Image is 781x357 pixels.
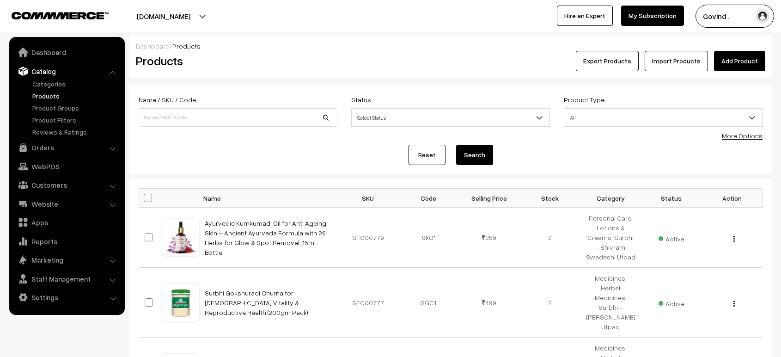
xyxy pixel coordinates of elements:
[641,189,702,208] th: Status
[351,95,371,105] label: Status
[199,189,338,208] th: Name
[398,208,459,268] td: SKO1
[456,145,493,165] button: Search
[12,12,109,19] img: COMMMERCE
[12,44,122,61] a: Dashboard
[139,108,337,127] input: Name / SKU / Code
[459,268,519,338] td: 499
[12,289,122,306] a: Settings
[172,42,201,50] span: Products
[104,5,223,28] button: [DOMAIN_NAME]
[756,9,769,23] img: user
[702,189,762,208] th: Action
[205,219,326,256] a: Ayurvedic Kumkumadi Oil for Anti Ageing Skin – Ancient Ayurveda Formula with 26 Herbs for Glow & ...
[30,79,122,89] a: Categories
[12,177,122,193] a: Customers
[136,54,336,68] h2: Products
[338,189,398,208] th: SKU
[580,189,641,208] th: Category
[645,51,708,71] a: Import Products
[722,132,763,140] a: More Options
[621,6,684,26] a: My Subscription
[459,189,519,208] th: Selling Price
[30,91,122,101] a: Products
[519,189,580,208] th: Stock
[30,127,122,137] a: Reviews & Ratings
[12,139,122,156] a: Orders
[30,115,122,125] a: Product Filters
[564,95,604,105] label: Product Type
[12,196,122,212] a: Website
[409,145,445,165] a: Reset
[696,5,774,28] button: Govind .
[205,289,308,316] a: Surbhi Gokshuradi Churna for [DEMOGRAPHIC_DATA] Vitality & Reproductive Health (200gm Pack)
[733,236,735,242] img: Menu
[580,208,641,268] td: Personal Care, Lotions & Creams, Surbhi - Shivram Swadeshi Utpad
[12,233,122,250] a: Reports
[139,95,196,105] label: Name / SKU / Code
[338,208,398,268] td: SFC00779
[338,268,398,338] td: SFC00777
[351,108,550,127] span: Select Status
[12,214,122,231] a: Apps
[12,63,122,80] a: Catalog
[12,9,92,20] a: COMMMERCE
[136,41,765,51] div: /
[659,296,684,308] span: Active
[580,268,641,338] td: Medicines, Herbal Medicines, Surbhi - [PERSON_NAME] Utpad
[659,232,684,244] span: Active
[564,110,762,126] span: All
[564,108,763,127] span: All
[136,42,170,50] a: Dashboard
[352,110,549,126] span: Select Status
[557,6,613,26] a: Hire an Expert
[519,268,580,338] td: 2
[398,189,459,208] th: Code
[733,301,735,307] img: Menu
[576,51,639,71] button: Export Products
[459,208,519,268] td: 359
[714,51,765,71] a: Add Product
[12,252,122,268] a: Marketing
[12,271,122,287] a: Staff Management
[30,103,122,113] a: Product Groups
[398,268,459,338] td: SGC1
[12,158,122,175] a: WebPOS
[519,208,580,268] td: 2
